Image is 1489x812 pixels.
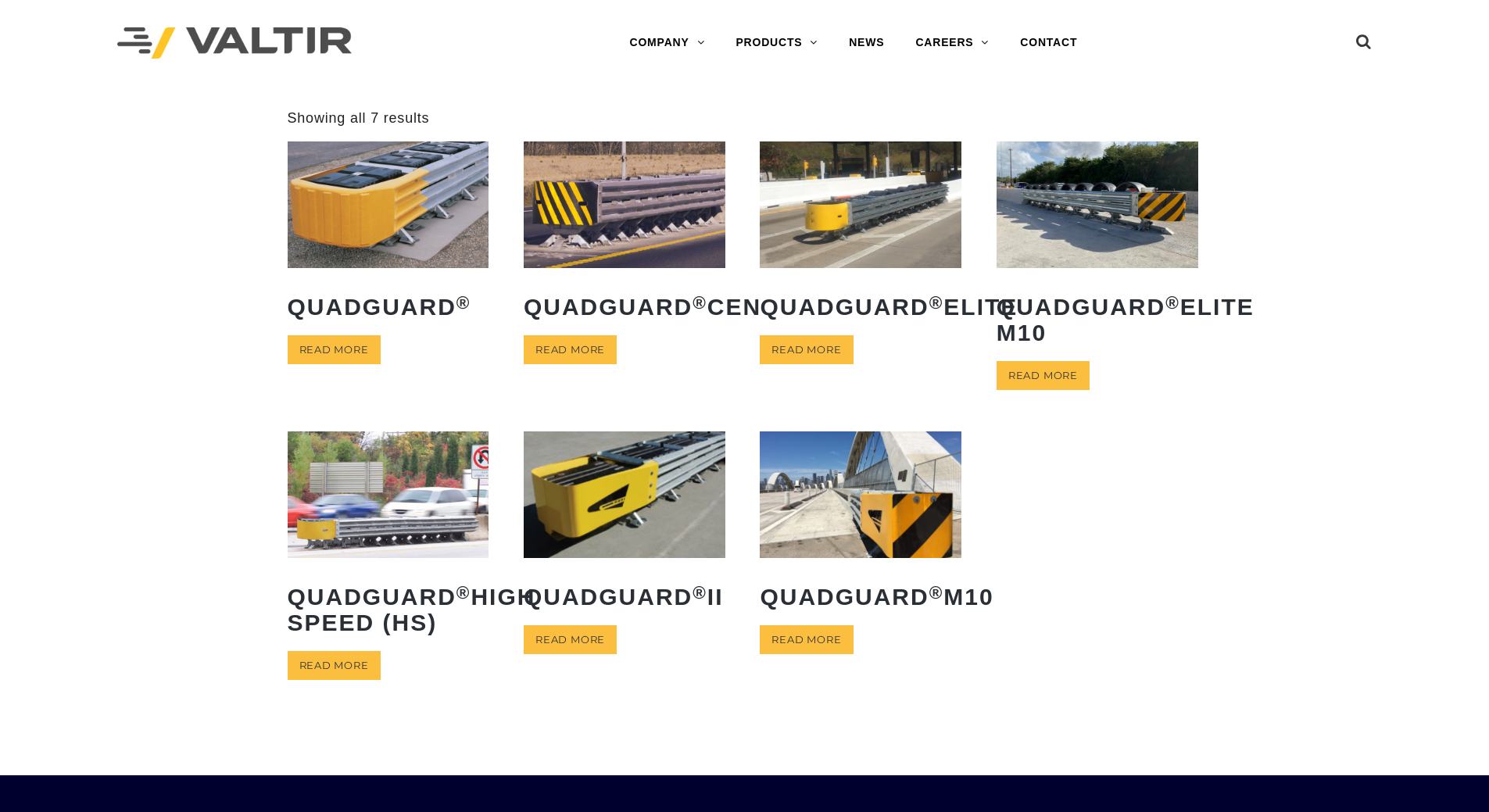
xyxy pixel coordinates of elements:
a: NEWS [833,27,900,59]
sup: ® [1165,293,1180,313]
sup: ® [929,583,944,603]
p: Showing all 7 results [288,109,430,127]
sup: ® [456,583,471,603]
a: QuadGuard®Elite M10 [997,141,1198,356]
h2: QuadGuard Elite M10 [997,282,1198,357]
a: Read more about “QuadGuard® CEN” [524,335,617,364]
a: Read more about “QuadGuard® High Speed (HS)” [288,651,381,680]
a: Read more about “QuadGuard®” [288,335,381,364]
img: Valtir [117,27,352,59]
h2: QuadGuard M10 [760,572,961,621]
a: Read more about “QuadGuard® II” [524,625,617,654]
a: PRODUCTS [720,27,833,59]
a: COMPANY [614,27,720,59]
h2: QuadGuard High Speed (HS) [288,572,489,647]
sup: ® [456,293,471,313]
a: CAREERS [900,27,1004,59]
sup: ® [693,293,707,313]
a: QuadGuard®M10 [760,431,961,621]
a: CONTACT [1004,27,1093,59]
a: QuadGuard®II [524,431,725,621]
a: QuadGuard®High Speed (HS) [288,431,489,646]
a: Read more about “QuadGuard® M10” [760,625,853,654]
a: QuadGuard®CEN [524,141,725,331]
h2: QuadGuard CEN [524,282,725,331]
a: Read more about “QuadGuard® Elite” [760,335,853,364]
sup: ® [693,583,707,603]
a: QuadGuard®Elite [760,141,961,331]
a: QuadGuard® [288,141,489,331]
a: Read more about “QuadGuard® Elite M10” [997,361,1090,390]
sup: ® [929,293,944,313]
h2: QuadGuard II [524,572,725,621]
h2: QuadGuard Elite [760,282,961,331]
h2: QuadGuard [288,282,489,331]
